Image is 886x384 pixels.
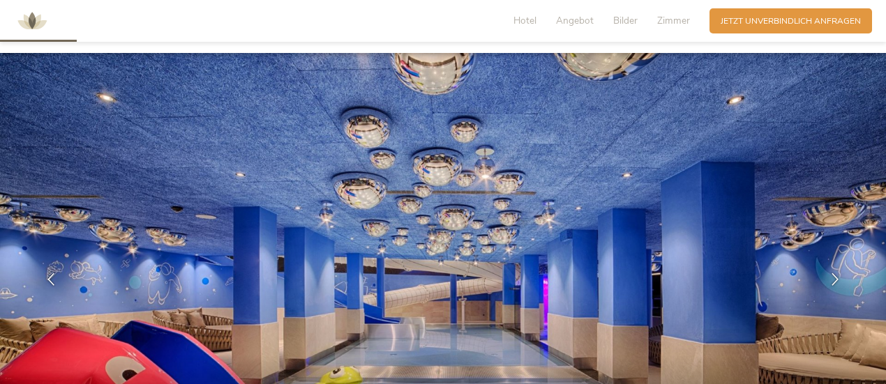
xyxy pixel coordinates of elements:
span: Hotel [513,14,536,27]
a: AMONTI & LUNARIS Wellnessresort [11,17,53,24]
span: Jetzt unverbindlich anfragen [721,15,861,27]
span: Zimmer [657,14,690,27]
span: Bilder [613,14,638,27]
span: Angebot [556,14,594,27]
